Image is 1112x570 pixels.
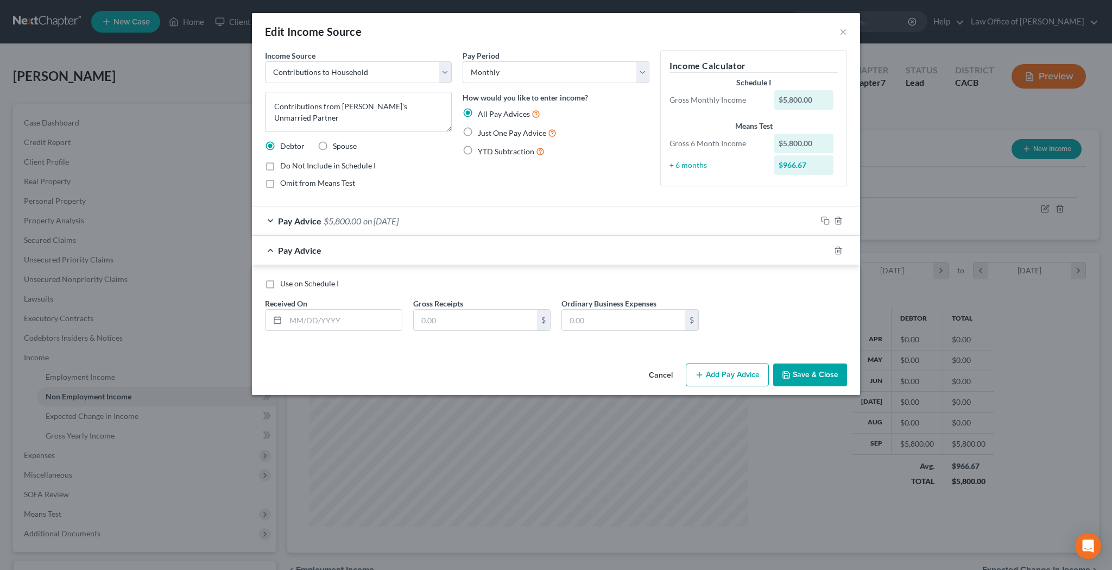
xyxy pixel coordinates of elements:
div: ÷ 6 months [664,160,769,171]
div: $5,800.00 [774,90,834,110]
div: Edit Income Source [265,24,362,39]
input: 0.00 [562,310,685,330]
div: $966.67 [774,155,834,175]
span: Omit from Means Test [280,178,355,187]
label: Gross Receipts [413,298,463,309]
div: Gross Monthly Income [664,95,769,105]
span: Pay Advice [278,245,321,255]
div: $ [537,310,550,330]
div: $5,800.00 [774,134,834,153]
button: × [839,25,847,38]
span: All Pay Advices [478,109,530,118]
label: Ordinary Business Expenses [561,298,656,309]
h5: Income Calculator [669,59,838,73]
button: Add Pay Advice [686,364,769,386]
label: How would you like to enter income? [463,92,588,103]
span: Pay Advice [278,216,321,226]
input: 0.00 [414,310,537,330]
span: YTD Subtraction [478,147,534,156]
span: Debtor [280,141,305,151]
span: Just One Pay Advice [478,128,546,137]
span: Income Source [265,51,315,60]
input: MM/DD/YYYY [286,310,402,330]
button: Save & Close [773,364,847,386]
span: Use on Schedule I [280,279,339,288]
span: Spouse [333,141,357,151]
div: Means Test [669,121,838,131]
span: Do Not Include in Schedule I [280,161,376,170]
div: Open Intercom Messenger [1075,533,1101,559]
label: Pay Period [463,50,500,61]
button: Cancel [640,365,681,386]
div: Gross 6 Month Income [664,138,769,149]
span: Received On [265,299,307,308]
span: on [DATE] [363,216,399,226]
div: Schedule I [669,77,838,88]
div: $ [685,310,698,330]
span: $5,800.00 [324,216,361,226]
